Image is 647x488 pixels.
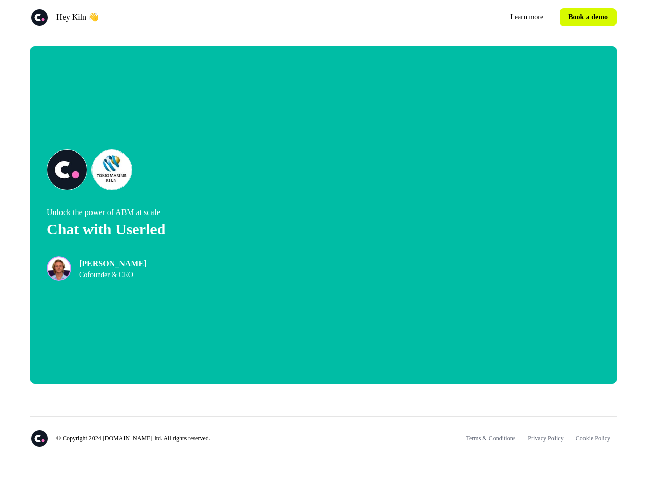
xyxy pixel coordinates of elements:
[79,258,146,270] p: [PERSON_NAME]
[460,429,522,447] a: Terms & Conditions
[79,271,146,279] p: Cofounder & CEO
[56,435,210,442] p: © Copyright 2024 [DOMAIN_NAME] ltd. All rights reserved.
[570,429,617,447] a: Cookie Policy
[56,11,99,23] p: Hey Kiln 👋
[521,429,569,447] a: Privacy Policy
[560,8,617,26] button: Book a demo
[47,206,324,219] p: Unlock the power of ABM at scale
[502,8,551,26] a: Learn more
[47,221,324,238] p: Chat with Userled
[397,63,600,368] iframe: Calendly Scheduling Page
